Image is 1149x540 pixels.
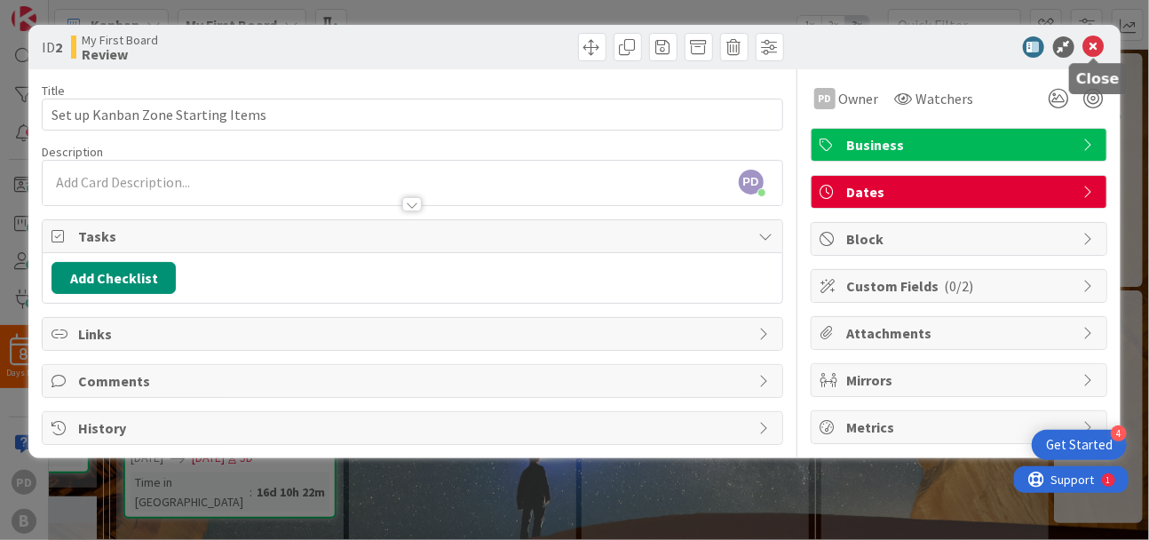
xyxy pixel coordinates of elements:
span: Block [847,228,1074,250]
span: My First Board [82,33,158,47]
span: Attachments [847,322,1074,344]
div: Get Started [1046,436,1113,454]
span: Watchers [916,88,974,109]
span: ID [42,36,62,58]
span: Dates [847,181,1074,202]
label: Title [42,83,65,99]
div: Open Get Started checklist, remaining modules: 4 [1032,430,1127,460]
b: 2 [55,38,62,56]
span: Metrics [847,417,1074,438]
b: Review [82,47,158,61]
button: Add Checklist [52,262,176,294]
span: Description [42,144,103,160]
div: 4 [1111,425,1127,441]
span: History [78,417,749,439]
span: Business [847,134,1074,155]
input: type card name here... [42,99,782,131]
span: ( 0/2 ) [945,277,974,295]
span: Custom Fields [847,275,1074,297]
span: Comments [78,370,749,392]
span: Mirrors [847,369,1074,391]
div: 1 [92,7,97,21]
h5: Close [1076,70,1120,87]
span: Owner [839,88,879,109]
span: PD [739,170,764,195]
span: Support [37,3,81,24]
span: Links [78,323,749,345]
div: PD [814,88,836,109]
span: Tasks [78,226,749,247]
